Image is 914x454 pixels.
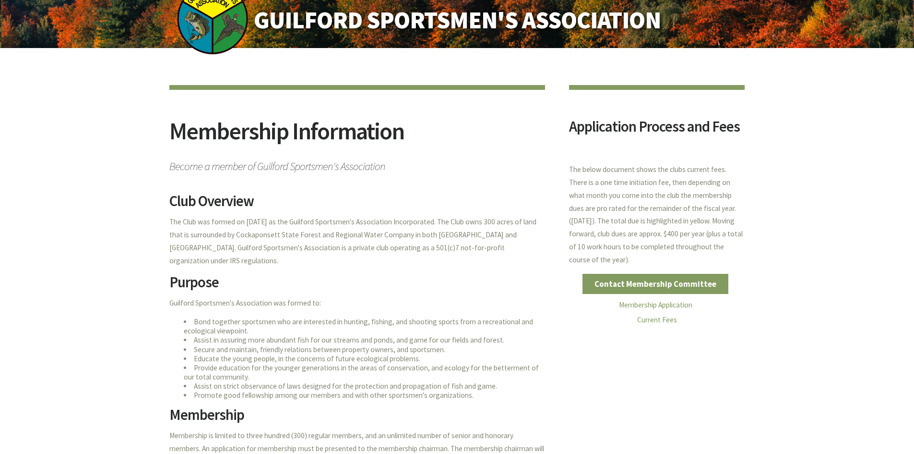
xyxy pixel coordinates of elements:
[569,163,745,267] p: The below document shows the clubs current fees. There is a one time initiation fee, then dependi...
[569,119,745,141] h2: Application Process and Fees
[169,119,545,155] h2: Membership Information
[169,275,545,297] h2: Purpose
[184,391,545,400] li: Promote good fellowship among our members and with other sportsmen's organizations.
[184,363,545,381] li: Provide education for the younger generations in the areas of conservation, and ecology for the b...
[169,155,545,172] span: Become a member of Guilford Sportsmen's Association
[637,315,677,324] a: Current Fees
[184,381,545,391] li: Assist on strict observance of laws designed for the protection and propagation of fish and game.
[582,274,729,294] a: Contact Membership Committee
[619,300,692,309] a: Membership Application
[169,297,545,310] p: Guilford Sportsmen's Association was formed to:
[184,345,545,354] li: Secure and maintain, friendly relations between property owners, and sportsmen.
[169,194,545,216] h2: Club Overview
[184,335,545,344] li: Assist in assuring more abundant fish for our streams and ponds, and game for our fields and forest.
[169,216,545,267] p: The Club was formed on [DATE] as the Guilford Sportsmen's Association Incorporated. The Club owns...
[184,317,545,335] li: Bond together sportsmen who are interested in hunting, fishing, and shooting sports from a recrea...
[169,407,545,429] h2: Membership
[184,354,545,363] li: Educate the young people, in the concerns of future ecological problems.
